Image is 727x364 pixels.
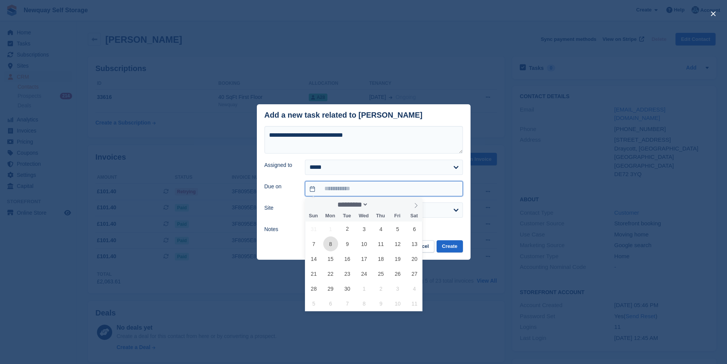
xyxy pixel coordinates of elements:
[306,296,321,311] span: October 5, 2025
[339,214,355,218] span: Tue
[374,222,388,236] span: September 4, 2025
[357,281,372,296] span: October 1, 2025
[389,214,406,218] span: Fri
[264,225,296,233] label: Notes
[357,296,372,311] span: October 8, 2025
[407,281,422,296] span: October 4, 2025
[407,251,422,266] span: September 20, 2025
[357,251,372,266] span: September 17, 2025
[374,281,388,296] span: October 2, 2025
[305,214,322,218] span: Sun
[437,240,463,253] button: Create
[323,222,338,236] span: September 1, 2025
[390,236,405,251] span: September 12, 2025
[340,222,355,236] span: September 2, 2025
[340,281,355,296] span: September 30, 2025
[322,214,339,218] span: Mon
[306,236,321,251] span: September 7, 2025
[355,214,372,218] span: Wed
[374,236,388,251] span: September 11, 2025
[340,296,355,311] span: October 7, 2025
[407,296,422,311] span: October 11, 2025
[323,281,338,296] span: September 29, 2025
[390,266,405,281] span: September 26, 2025
[340,251,355,266] span: September 16, 2025
[407,236,422,251] span: September 13, 2025
[406,214,422,218] span: Sat
[390,281,405,296] span: October 3, 2025
[264,204,296,212] label: Site
[372,214,389,218] span: Thu
[323,236,338,251] span: September 8, 2025
[374,266,388,281] span: September 25, 2025
[407,222,422,236] span: September 6, 2025
[306,251,321,266] span: September 14, 2025
[357,266,372,281] span: September 24, 2025
[407,266,422,281] span: September 27, 2025
[357,222,372,236] span: September 3, 2025
[374,296,388,311] span: October 9, 2025
[323,251,338,266] span: September 15, 2025
[306,222,321,236] span: August 31, 2025
[390,296,405,311] span: October 10, 2025
[264,161,296,169] label: Assigned to
[264,183,296,191] label: Due on
[323,266,338,281] span: September 22, 2025
[306,281,321,296] span: September 28, 2025
[340,236,355,251] span: September 9, 2025
[357,236,372,251] span: September 10, 2025
[707,8,719,20] button: close
[368,201,392,209] input: Year
[335,201,369,209] select: Month
[374,251,388,266] span: September 18, 2025
[340,266,355,281] span: September 23, 2025
[390,251,405,266] span: September 19, 2025
[306,266,321,281] span: September 21, 2025
[264,111,423,120] div: Add a new task related to [PERSON_NAME]
[390,222,405,236] span: September 5, 2025
[323,296,338,311] span: October 6, 2025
